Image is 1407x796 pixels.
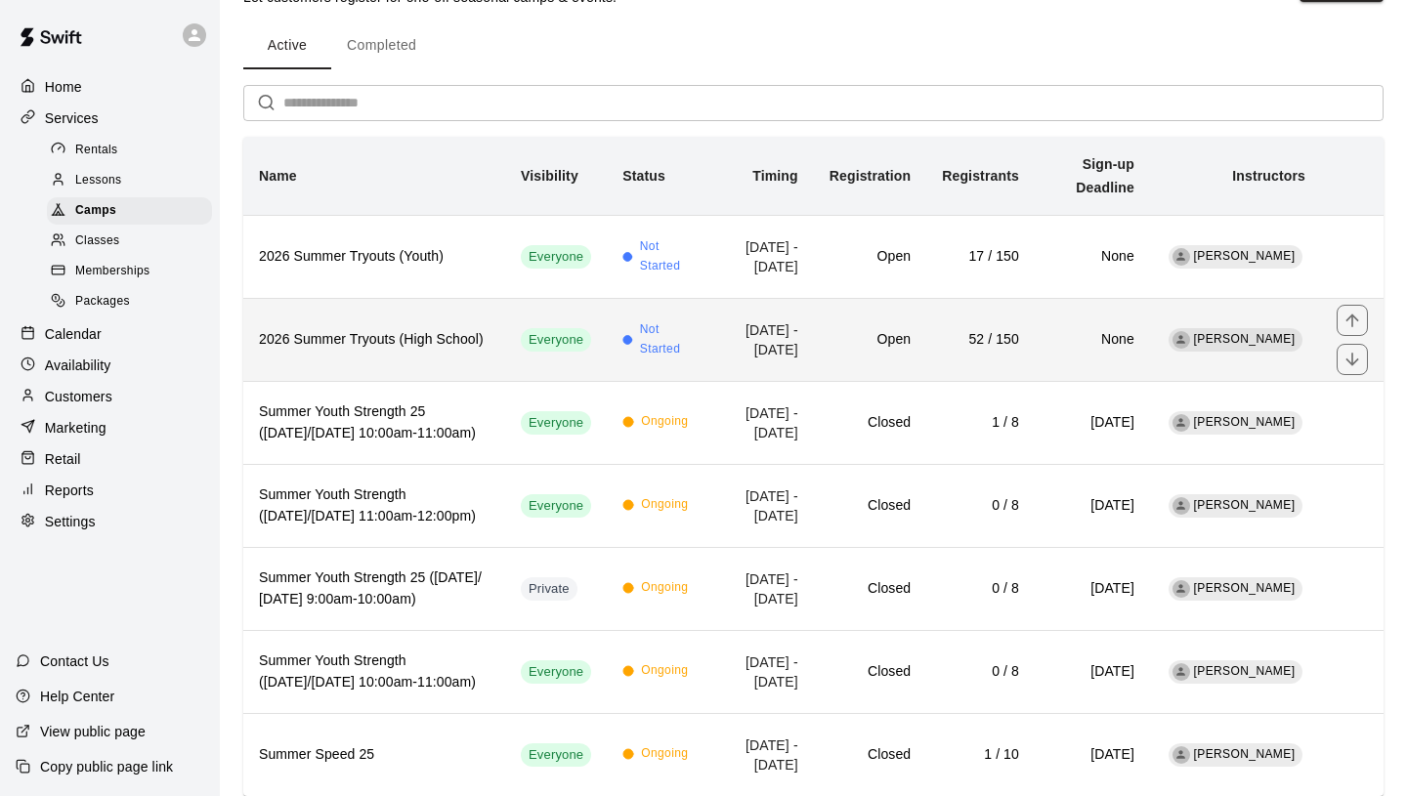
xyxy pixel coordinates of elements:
span: Everyone [521,414,591,433]
p: Marketing [45,418,107,438]
button: Completed [331,22,432,69]
a: Calendar [16,319,204,349]
h6: 0 / 8 [942,578,1019,600]
td: [DATE] - [DATE] [711,713,814,796]
button: move item down [1337,344,1368,375]
h6: 2026 Summer Tryouts (Youth) [259,246,490,268]
span: Everyone [521,331,591,350]
p: Help Center [40,687,114,706]
h6: [DATE] [1050,661,1134,683]
span: [PERSON_NAME] [1194,747,1296,761]
h6: Closed [830,661,911,683]
span: Rentals [75,141,118,160]
h6: Closed [830,495,911,517]
button: Active [243,22,331,69]
div: Lessons [47,167,212,194]
span: Packages [75,292,130,312]
div: Rentals [47,137,212,164]
td: [DATE] - [DATE] [711,464,814,547]
h6: [DATE] [1050,495,1134,517]
a: Home [16,72,204,102]
div: Classes [47,228,212,255]
a: Packages [47,287,220,317]
td: [DATE] - [DATE] [711,630,814,713]
p: Reports [45,481,94,500]
div: This service is visible to all of your customers [521,245,591,269]
p: Retail [45,449,81,469]
a: Rentals [47,135,220,165]
p: Copy public page link [40,757,173,776]
div: Camps [47,197,212,225]
span: Not Started [640,320,696,359]
div: This service is visible to all of your customers [521,411,591,435]
a: Retail [16,444,204,474]
a: Lessons [47,165,220,195]
div: This service is visible to all of your customers [521,660,591,684]
a: Memberships [47,257,220,287]
a: Reports [16,476,204,505]
td: [DATE] - [DATE] [711,547,814,630]
span: Everyone [521,248,591,267]
h6: 2026 Summer Tryouts (High School) [259,329,490,351]
p: Home [45,77,82,97]
span: Memberships [75,262,149,281]
div: Memberships [47,258,212,285]
h6: Closed [830,744,911,766]
a: Classes [47,227,220,257]
a: Services [16,104,204,133]
span: Ongoing [641,495,688,515]
p: Calendar [45,324,102,344]
h6: Open [830,246,911,268]
span: Everyone [521,746,591,765]
div: Nick Pinkelman [1172,746,1190,764]
h6: [DATE] [1050,744,1134,766]
h6: 1 / 8 [942,412,1019,434]
div: Customers [16,382,204,411]
h6: Closed [830,412,911,434]
span: Lessons [75,171,122,190]
h6: Open [830,329,911,351]
span: [PERSON_NAME] [1194,581,1296,595]
span: Ongoing [641,412,688,432]
span: [PERSON_NAME] [1194,664,1296,678]
h6: 17 / 150 [942,246,1019,268]
b: Sign-up Deadline [1076,156,1134,195]
div: Nick Pinkelman [1172,663,1190,681]
td: [DATE] - [DATE] [711,215,814,298]
h6: None [1050,329,1134,351]
td: [DATE] - [DATE] [711,298,814,381]
h6: Summer Speed 25 [259,744,490,766]
h6: Closed [830,578,911,600]
span: Everyone [521,663,591,682]
p: Availability [45,356,111,375]
span: Ongoing [641,744,688,764]
span: Camps [75,201,116,221]
div: This service is visible to all of your customers [521,743,591,767]
h6: 0 / 8 [942,495,1019,517]
h6: Summer Youth Strength ([DATE]/[DATE] 11:00am-12:00pm) [259,484,490,527]
h6: Summer Youth Strength 25 ([DATE]/[DATE] 10:00am-11:00am) [259,401,490,444]
span: Private [521,580,577,599]
a: Settings [16,507,204,536]
td: [DATE] - [DATE] [711,381,814,464]
h6: [DATE] [1050,412,1134,434]
div: Nick Pinkelman [1172,580,1190,598]
div: Nick Pinkelman [1172,497,1190,515]
span: [PERSON_NAME] [1194,332,1296,346]
div: Marketing [16,413,204,442]
div: Tyler Anderson [1172,331,1190,349]
div: This service is hidden, and can only be accessed via a direct link [521,577,577,601]
div: Tyler Anderson [1172,248,1190,266]
span: Ongoing [641,578,688,598]
p: Customers [45,387,112,406]
div: Packages [47,288,212,315]
h6: 1 / 10 [942,744,1019,766]
div: Availability [16,351,204,380]
span: [PERSON_NAME] [1194,498,1296,512]
span: Everyone [521,497,591,516]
